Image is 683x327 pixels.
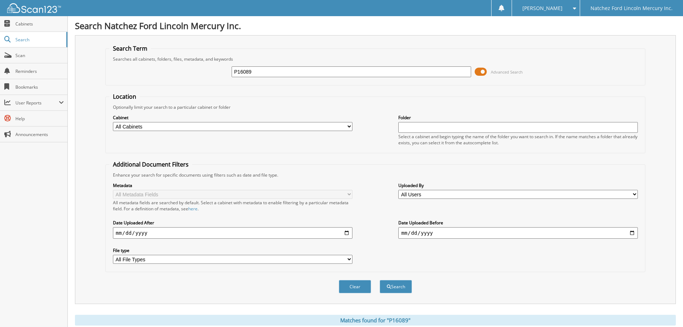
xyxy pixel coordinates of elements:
[522,6,563,10] span: [PERSON_NAME]
[109,45,151,52] legend: Search Term
[113,220,352,226] label: Date Uploaded After
[380,280,412,293] button: Search
[75,315,676,326] div: Matches found for "P16089"
[75,20,676,32] h1: Search Natchez Ford Lincoln Mercury Inc.
[7,3,61,13] img: scan123-logo-white.svg
[109,172,641,178] div: Enhance your search for specific documents using filters such as date and file type.
[113,247,352,253] label: File type
[109,104,641,110] div: Optionally limit your search to a particular cabinet or folder
[398,220,638,226] label: Date Uploaded Before
[398,182,638,188] label: Uploaded By
[113,200,352,212] div: All metadata fields are searched by default. Select a cabinet with metadata to enable filtering b...
[15,52,64,59] span: Scan
[109,93,140,101] legend: Location
[15,100,59,106] span: User Reports
[15,37,63,43] span: Search
[339,280,371,293] button: Clear
[113,227,352,239] input: start
[109,160,192,168] legend: Additional Document Filters
[188,206,198,212] a: here
[15,131,64,137] span: Announcements
[113,115,352,121] label: Cabinet
[590,6,673,10] span: Natchez Ford Lincoln Mercury Inc.
[15,84,64,90] span: Bookmarks
[113,182,352,188] label: Metadata
[109,56,641,62] div: Searches all cabinets, folders, files, metadata, and keywords
[491,69,523,75] span: Advanced Search
[15,116,64,122] span: Help
[15,68,64,74] span: Reminders
[398,134,638,146] div: Select a cabinet and begin typing the name of the folder you want to search in. If the name match...
[398,115,638,121] label: Folder
[15,21,64,27] span: Cabinets
[398,227,638,239] input: end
